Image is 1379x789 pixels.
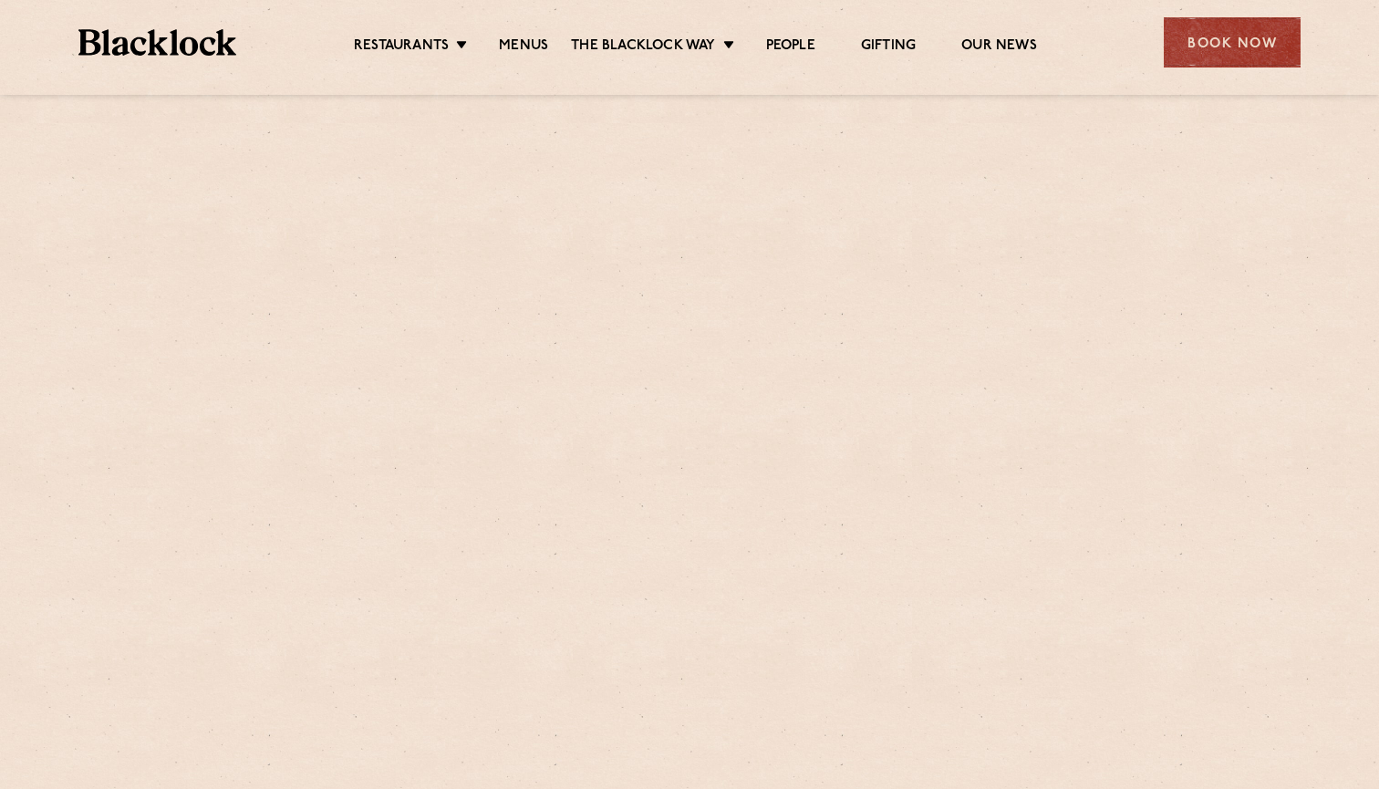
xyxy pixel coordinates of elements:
div: Book Now [1164,17,1301,67]
a: The Blacklock Way [571,37,715,57]
a: Restaurants [354,37,449,57]
a: Gifting [861,37,916,57]
a: People [766,37,815,57]
img: BL_Textured_Logo-footer-cropped.svg [78,29,236,56]
a: Our News [961,37,1037,57]
a: Menus [499,37,548,57]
